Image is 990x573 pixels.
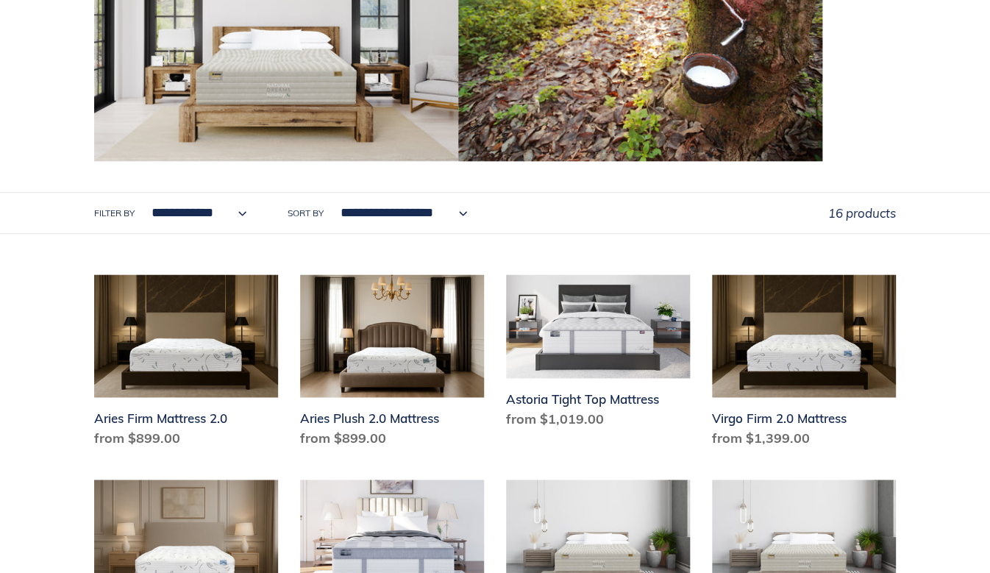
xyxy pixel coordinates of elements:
[712,274,896,454] a: Virgo Firm 2.0 Mattress
[506,274,690,435] a: Astoria Tight Top Mattress
[828,205,896,221] span: 16 products
[288,207,324,220] label: Sort by
[300,274,484,454] a: Aries Plush 2.0 Mattress
[94,274,278,454] a: Aries Firm Mattress 2.0
[94,207,135,220] label: Filter by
